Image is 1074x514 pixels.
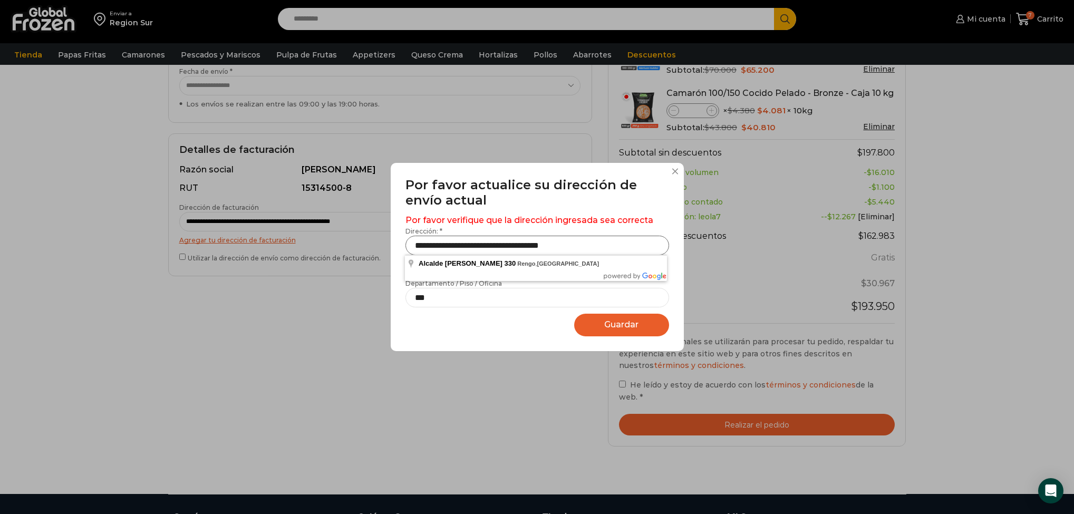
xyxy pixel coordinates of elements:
span: 330 [505,259,516,267]
span: , [517,260,599,267]
span: [GEOGRAPHIC_DATA] [537,260,599,267]
input: Dirección: * [405,236,669,255]
label: Dirección: * [405,227,669,255]
span: Rengo [517,260,535,267]
span: Guardar [604,319,638,329]
button: Guardar [574,314,669,336]
div: Por favor verifique que la dirección ingresada sea correcta [405,215,669,227]
label: Departamento / Piso / Oficina [405,279,669,307]
h3: Por favor actualice su dirección de envío actual [405,178,669,208]
div: Open Intercom Messenger [1038,478,1063,503]
input: Departamento / Piso / Oficina [405,288,669,307]
span: Alcalde [PERSON_NAME] [419,259,502,267]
